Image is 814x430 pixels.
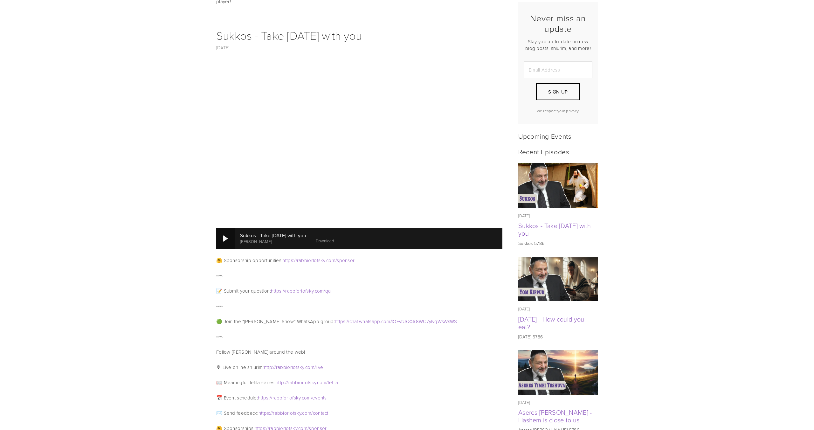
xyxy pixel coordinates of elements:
[325,288,331,294] span: qa
[325,257,326,264] span: .
[216,44,230,51] a: [DATE]
[335,318,457,325] a: https://chat.whatsapp.com/IOEyfUQ0A8WC7yNqWsWsWS
[518,221,591,238] a: Sukkos - Take [DATE] with you
[216,272,502,280] p: ~~~
[271,288,282,294] span: https
[297,257,325,264] span: rabbiorlofsky
[269,410,273,416] span: ://
[258,394,327,401] a: https://rabbiorlofsky.com/events
[346,318,349,325] span: ://
[518,148,598,156] h2: Recent Episodes
[276,364,304,371] span: rabbiorlofsky
[216,257,502,264] p: 🤗 Sponsorship opportunities:
[518,306,530,312] time: [DATE]
[324,288,325,294] span: /
[293,257,297,264] span: ://
[302,394,311,401] span: com
[216,364,502,371] p: 🎙 Live online shiurim:
[349,318,358,325] span: chat
[518,399,530,405] time: [DATE]
[380,318,381,325] span: .
[316,238,334,244] a: Download
[216,394,502,402] p: 📅 Event schedule:
[301,410,302,416] span: .
[284,379,288,386] span: ://
[272,364,276,371] span: ://
[311,394,312,401] span: /
[264,364,272,371] span: http
[216,27,362,43] a: Sukkos - Take [DATE] with you
[216,333,502,341] p: ~~~
[311,410,313,416] span: /
[216,409,502,417] p: ✉️ Send feedback:
[326,257,335,264] span: com
[276,379,338,386] a: http://rabbiorlofsky.com/tefila
[518,240,598,246] p: Sukkos 5786
[518,350,598,395] img: Aseres Yimei Teshuva - Hashem is close to us
[316,379,317,386] span: .
[328,379,338,386] span: tefila
[392,318,457,325] span: IOEyfUQ0A8WC7yNqWsWsWS
[518,163,598,208] img: Sukkos - Take Yom Kippur with you
[281,288,285,294] span: ://
[259,410,269,416] span: https
[337,257,355,264] span: sponsor
[326,379,328,386] span: /
[524,13,592,34] h2: Never miss an update
[305,364,314,371] span: com
[335,257,337,264] span: /
[282,257,293,264] span: https
[316,364,323,371] span: live
[216,59,502,220] iframe: YouTube video player
[317,379,326,386] span: com
[524,38,592,52] p: Stay you up-to-date on new blog posts, shiurim, and more!
[548,88,568,95] span: Sign Up
[314,288,314,294] span: .
[276,379,284,386] span: http
[315,288,324,294] span: com
[381,318,390,325] span: com
[269,394,272,401] span: ://
[312,394,327,401] span: events
[304,364,305,371] span: .
[216,348,502,356] p: Follow [PERSON_NAME] around the web!
[390,318,392,325] span: /
[359,318,380,325] span: whatsapp
[302,410,311,416] span: com
[518,257,598,302] img: Yom Kippur - How could you eat?
[216,302,502,310] p: ~~~
[358,318,359,325] span: .
[259,410,328,416] a: https://rabbiorlofsky.com/contact
[518,408,592,424] a: Aseres [PERSON_NAME] - Hashem is close to us
[335,318,346,325] span: https
[271,288,331,294] a: https://rabbiorlofsky.com/qa
[264,364,323,371] a: http://rabbiorlofsky.com/live
[272,394,301,401] span: rabbiorlofsky
[273,410,301,416] span: rabbiorlofsky
[282,257,355,264] a: https://rabbiorlofsky.com/sponsor
[300,394,301,401] span: .
[216,379,502,386] p: 📖 Meaningful Tefila series:
[288,379,316,386] span: rabbiorlofsky
[285,288,314,294] span: rabbiorlofsky
[518,315,584,331] a: [DATE] - How could you eat?
[216,287,502,295] p: 📝 Submit your question:
[518,334,598,340] p: [DATE] 5786
[258,394,269,401] span: https
[518,213,530,218] time: [DATE]
[518,132,598,140] h2: Upcoming Events
[313,410,328,416] span: contact
[536,83,580,100] button: Sign Up
[524,61,592,78] input: Email Address
[524,108,592,114] p: We respect your privacy.
[216,318,502,325] p: 🟢 Join the “[PERSON_NAME] Show” WhatsApp group:
[314,364,316,371] span: /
